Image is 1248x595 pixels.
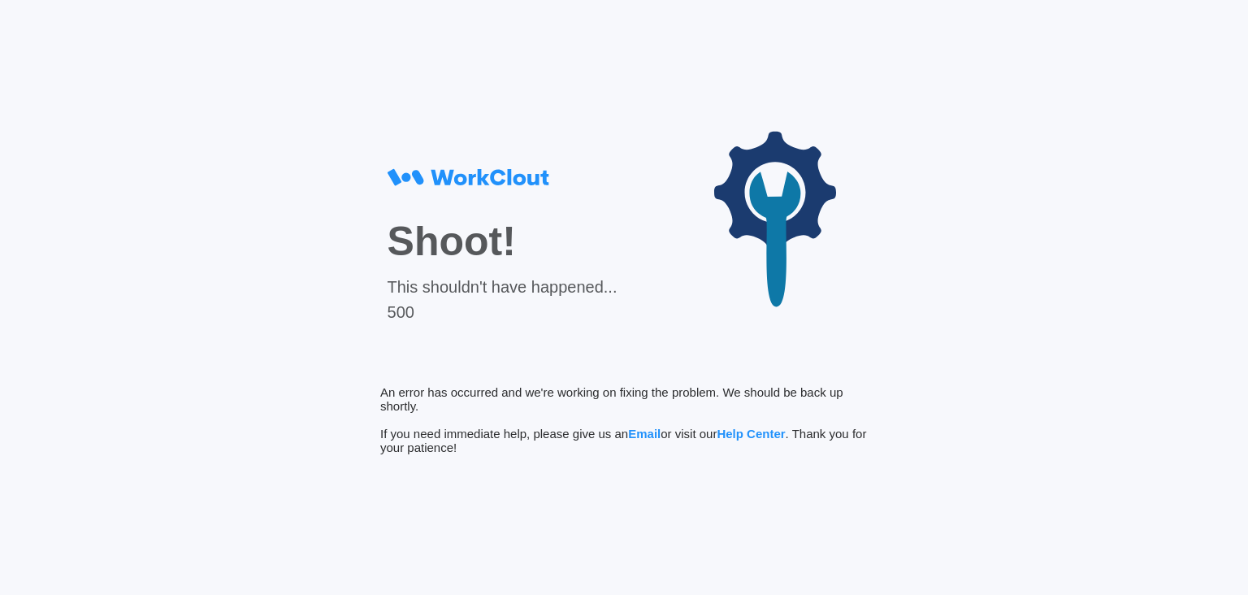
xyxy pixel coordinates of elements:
div: An error has occurred and we're working on fixing the problem. We should be back up shortly. If y... [380,385,868,454]
div: This shouldn't have happened... [388,278,617,297]
div: Shoot! [388,218,617,265]
span: Email [628,427,661,441]
div: 500 [388,303,617,322]
span: Help Center [717,427,785,441]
